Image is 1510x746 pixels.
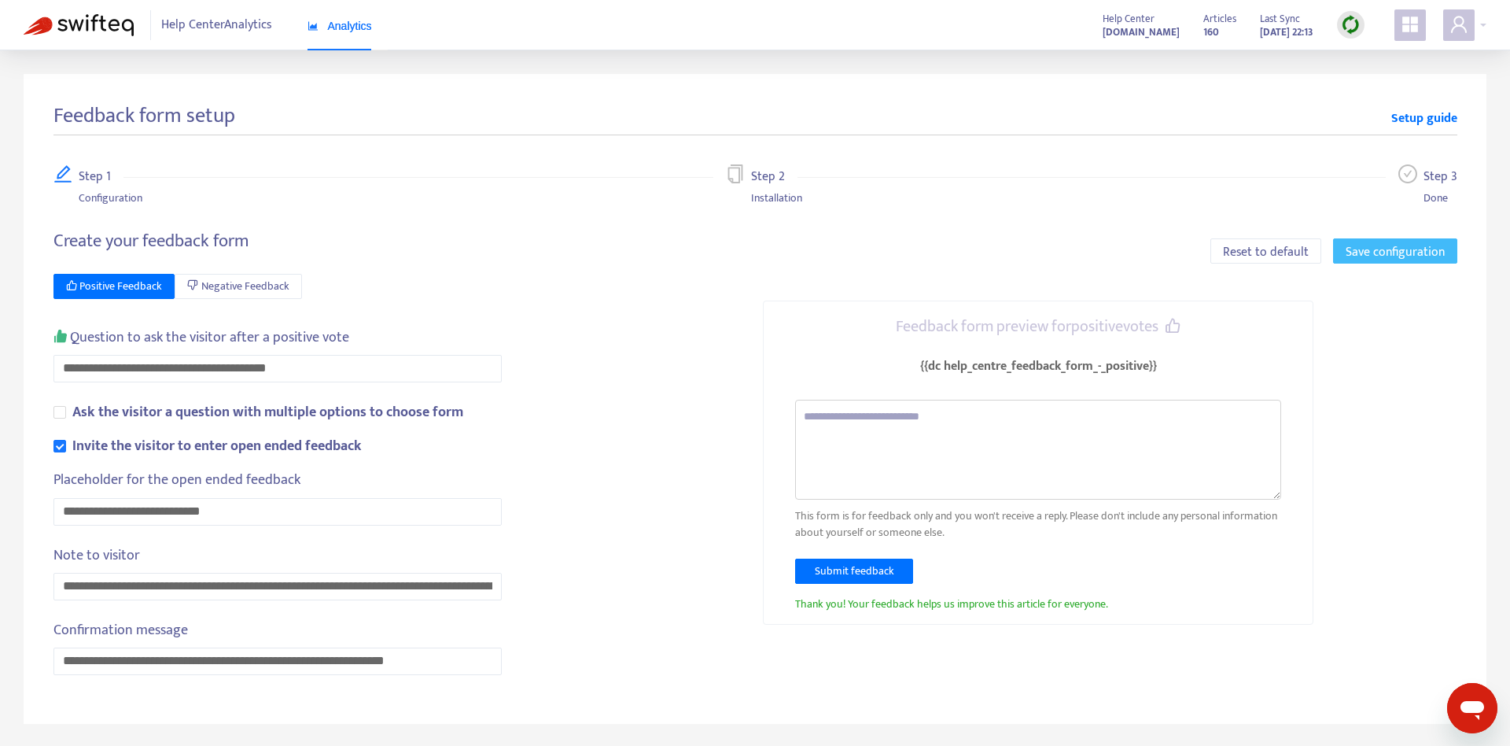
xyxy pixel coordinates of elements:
[815,563,894,580] span: Submit feedback
[1449,15,1468,34] span: user
[1210,238,1321,264] button: Reset to default
[1423,190,1457,207] div: Done
[1203,24,1219,41] strong: 160
[1260,24,1313,41] strong: [DATE] 22:13
[53,545,151,567] label: Note to visitor
[726,164,745,183] span: copy
[53,164,72,183] span: edit
[53,573,502,600] input: Note to visitor
[308,20,319,31] span: area-chart
[795,508,1281,541] p: This form is for feedback only and you won't receive a reply. Please don't include any personal i...
[53,231,249,252] h4: Create your feedback form
[1260,10,1300,28] span: Last Sync
[1398,164,1417,183] span: check-circle
[1103,23,1180,41] a: [DOMAIN_NAME]
[79,164,123,190] div: Step 1
[751,190,802,207] div: Installation
[308,20,372,32] span: Analytics
[795,596,1281,612] p: Thank you! Your feedback helps us improve this article for everyone.
[1447,683,1497,733] iframe: Button to launch messaging window
[53,274,175,299] button: Positive Feedback
[1341,15,1361,35] img: sync.dc5367851b00ba804db3.png
[53,498,502,526] input: Placeholder for the open ended feedback
[79,278,162,295] span: Positive Feedback
[1401,15,1420,34] span: appstore
[53,619,199,641] label: Confirmation message
[1423,164,1457,190] div: Step 3
[795,559,913,584] button: Submit feedback
[1391,109,1457,128] a: Setup guide
[53,469,311,491] label: Placeholder for the open ended feedback
[53,648,502,675] input: Confirmation message
[1103,10,1155,28] span: Help Center
[79,190,142,207] div: Configuration
[72,401,463,424] b: Ask the visitor a question with multiple options to choose form
[72,434,362,458] b: Invite the visitor to enter open ended feedback
[161,10,272,40] span: Help Center Analytics
[920,357,1157,376] div: {{dc help_centre_feedback_form_-_positive}}
[24,14,134,36] img: Swifteq
[1333,238,1457,264] button: Save configuration
[1223,242,1309,262] span: Reset to default
[1203,10,1236,28] span: Articles
[1103,24,1180,41] strong: [DOMAIN_NAME]
[201,278,289,295] span: Negative Feedback
[896,317,1180,336] h4: Feedback form preview for positive votes
[53,327,350,349] div: Question to ask the visitor after a positive vote
[53,329,68,343] span: like
[1346,242,1445,262] span: Save configuration
[53,104,235,129] h3: Feedback form setup
[175,274,302,299] button: Negative Feedback
[751,164,797,190] div: Step 2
